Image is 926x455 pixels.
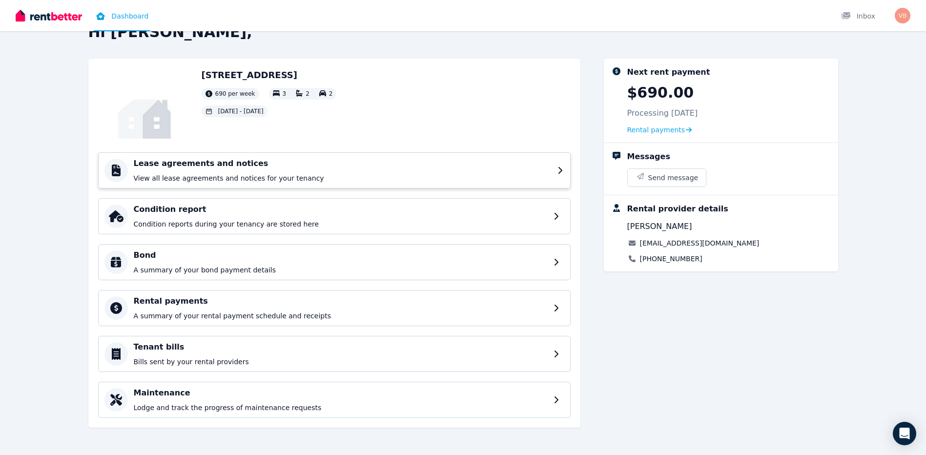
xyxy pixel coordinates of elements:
[134,403,548,413] p: Lodge and track the progress of maintenance requests
[841,11,875,21] div: Inbox
[202,68,337,82] h2: [STREET_ADDRESS]
[306,90,309,97] span: 2
[215,90,255,98] span: 690 per week
[134,265,548,275] p: A summary of your bond payment details
[640,254,702,264] a: [PHONE_NUMBER]
[640,238,760,248] a: [EMAIL_ADDRESS][DOMAIN_NAME]
[134,204,548,215] h4: Condition report
[627,151,670,163] div: Messages
[134,387,548,399] h4: Maintenance
[648,173,699,183] span: Send message
[134,249,548,261] h4: Bond
[134,158,552,169] h4: Lease agreements and notices
[628,169,706,186] button: Send message
[893,422,916,445] div: Open Intercom Messenger
[134,173,552,183] p: View all lease agreements and notices for your tenancy
[627,203,728,215] div: Rental provider details
[98,68,192,139] img: Property Url
[627,107,698,119] p: Processing [DATE]
[134,295,548,307] h4: Rental payments
[88,23,838,41] h2: Hi [PERSON_NAME],
[134,311,548,321] p: A summary of your rental payment schedule and receipts
[627,66,710,78] div: Next rent payment
[627,125,685,135] span: Rental payments
[134,219,548,229] p: Condition reports during your tenancy are stored here
[134,357,548,367] p: Bills sent by your rental providers
[627,84,694,102] p: $690.00
[134,341,548,353] h4: Tenant bills
[627,221,692,232] span: [PERSON_NAME]
[329,90,333,97] span: 2
[283,90,287,97] span: 3
[16,8,82,23] img: RentBetter
[627,125,692,135] a: Rental payments
[218,107,264,115] span: [DATE] - [DATE]
[895,8,910,23] img: Victoria Bebb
